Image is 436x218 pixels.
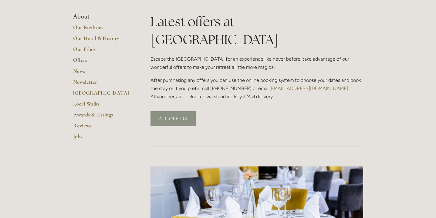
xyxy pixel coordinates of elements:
a: [EMAIL_ADDRESS][DOMAIN_NAME] [269,86,348,91]
a: News [73,68,131,79]
a: Our Facilities [73,24,131,35]
a: Our Hotel & History [73,35,131,46]
a: [GEOGRAPHIC_DATA] [73,89,131,100]
h1: Latest offers at [GEOGRAPHIC_DATA] [150,13,363,49]
a: Our Ethos [73,46,131,57]
a: Local Walks [73,100,131,111]
a: Newsletter [73,79,131,89]
a: Reviews [73,122,131,133]
p: Escape the [GEOGRAPHIC_DATA] for an experience like never before, take advantage of our wonderful... [150,55,363,71]
a: Jobs [73,133,131,144]
li: About [73,13,131,21]
a: Offers [73,57,131,68]
a: Awards & Listings [73,111,131,122]
a: ALL OFFERS [150,111,196,126]
p: After purchasing any offers you can use the online booking system to choose your dates and book t... [150,76,363,101]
